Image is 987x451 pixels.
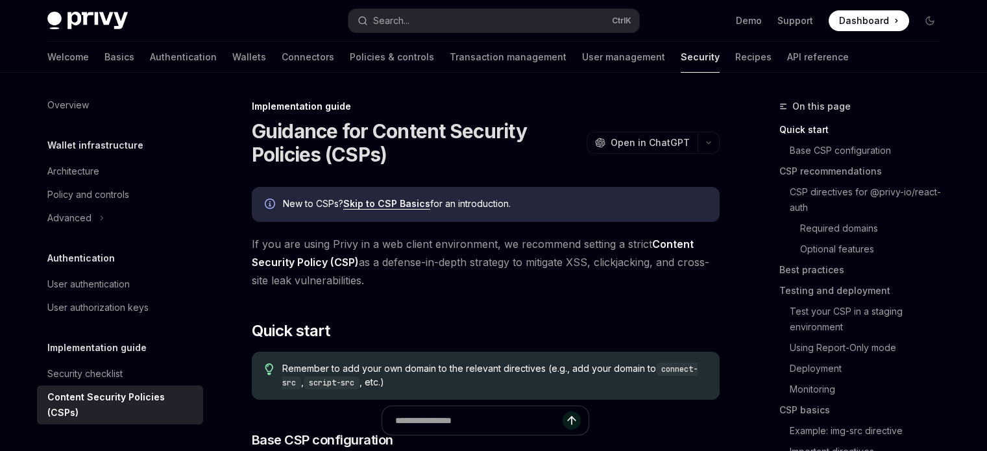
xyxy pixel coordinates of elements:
button: Open search [348,9,639,32]
a: Required domains [779,218,951,239]
a: Architecture [37,160,203,183]
a: Wallets [232,42,266,73]
a: Example: img-src directive [779,421,951,441]
a: Authentication [150,42,217,73]
span: On this page [792,99,851,114]
div: New to CSPs? for an introduction. [283,197,707,212]
svg: Tip [265,363,274,375]
span: If you are using Privy in a web client environment, we recommend setting a strict as a defense-in... [252,235,720,289]
button: Toggle dark mode [920,10,940,31]
a: Welcome [47,42,89,73]
a: Test your CSP in a staging environment [779,301,951,337]
span: Quick start [252,321,330,341]
img: dark logo [47,12,128,30]
div: User authentication [47,276,130,292]
button: Toggle Advanced section [37,206,203,230]
div: Security checklist [47,366,123,382]
div: Architecture [47,164,99,179]
div: Content Security Policies (CSPs) [47,389,195,421]
a: Quick start [779,119,951,140]
a: Policy and controls [37,183,203,206]
a: Recipes [735,42,772,73]
div: Policy and controls [47,187,129,202]
a: API reference [787,42,849,73]
span: Ctrl K [612,16,631,26]
a: Support [777,14,813,27]
a: Skip to CSP Basics [343,198,430,210]
a: Using Report-Only mode [779,337,951,358]
a: Demo [736,14,762,27]
a: Security [681,42,720,73]
a: Security checklist [37,362,203,385]
a: Dashboard [829,10,909,31]
a: User authentication [37,273,203,296]
a: Base CSP configuration [779,140,951,161]
h5: Implementation guide [47,340,147,356]
a: Transaction management [450,42,567,73]
code: connect-src [282,363,698,389]
a: CSP basics [779,400,951,421]
code: script-src [304,376,359,389]
div: Implementation guide [252,100,720,113]
a: Connectors [282,42,334,73]
h1: Guidance for Content Security Policies (CSPs) [252,119,581,166]
a: Deployment [779,358,951,379]
a: Content Security Policies (CSPs) [37,385,203,424]
span: Remember to add your own domain to the relevant directives (e.g., add your domain to , , etc.) [282,362,706,389]
a: User management [582,42,665,73]
a: Testing and deployment [779,280,951,301]
a: Overview [37,93,203,117]
div: User authorization keys [47,300,149,315]
button: Open in ChatGPT [587,132,698,154]
a: Basics [104,42,134,73]
a: User authorization keys [37,296,203,319]
div: Overview [47,97,89,113]
a: CSP directives for @privy-io/react-auth [779,182,951,218]
h5: Authentication [47,250,115,266]
input: Ask a question... [395,406,563,435]
span: Dashboard [839,14,889,27]
div: Search... [373,13,409,29]
span: Open in ChatGPT [611,136,690,149]
a: Policies & controls [350,42,434,73]
button: Send message [563,411,581,430]
div: Advanced [47,210,91,226]
a: CSP recommendations [779,161,951,182]
a: Optional features [779,239,951,260]
svg: Info [265,199,278,212]
a: Monitoring [779,379,951,400]
a: Best practices [779,260,951,280]
h5: Wallet infrastructure [47,138,143,153]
